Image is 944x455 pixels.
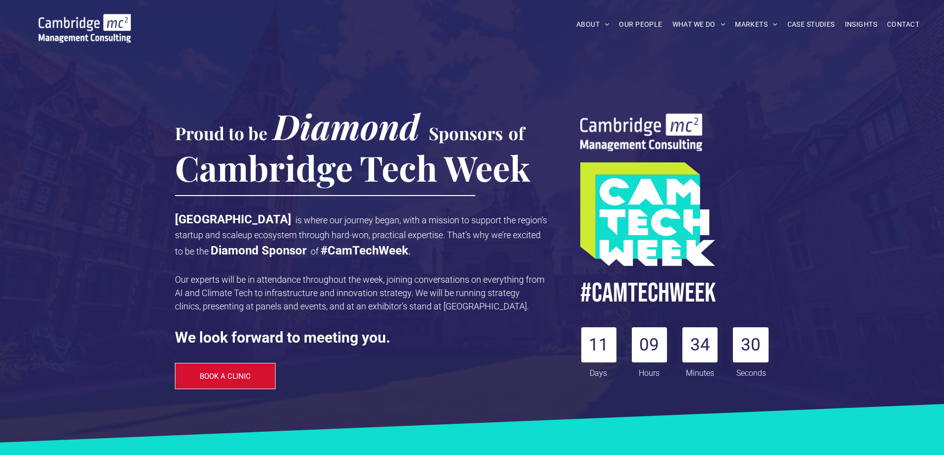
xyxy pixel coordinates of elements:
[508,121,524,145] span: of
[200,372,251,381] span: BOOK A CLINIC
[175,274,545,311] span: Our experts will be in attendance throughout the week, joining conversations on everything from A...
[581,362,616,379] div: Days
[39,15,131,26] a: Your Business Transformed | Cambridge Management Consulting
[580,113,702,151] img: sustainability
[730,17,782,32] a: MARKETS
[175,363,276,389] a: BOOK A CLINIC
[273,102,420,149] span: Diamond
[321,244,408,257] strong: #CamTechWeek
[632,362,666,379] div: Hours
[667,17,730,32] a: WHAT WE DO
[311,246,319,256] span: of
[571,17,614,32] a: ABOUT
[580,277,716,310] span: #CamTECHWEEK
[683,362,718,379] div: Minutes
[211,244,307,257] strong: Diamond Sponsor
[840,17,882,32] a: INSIGHTS
[175,215,547,256] span: is where our journey began, with a mission to support the region’s startup and scaleup ecosystem ...
[882,17,924,32] a: CONTACT
[682,327,718,362] div: 34
[580,162,715,266] img: sustainability
[614,17,667,32] a: OUR PEOPLE
[632,327,667,362] div: 09
[175,121,268,145] span: Proud to be
[429,121,503,145] span: Sponsors
[782,17,840,32] a: CASE STUDIES
[175,329,390,346] strong: We look forward to meeting you.
[175,144,530,191] span: Cambridge Tech Week
[39,14,131,43] img: Go to Homepage
[581,327,616,362] div: 11
[734,362,769,379] div: Seconds
[733,327,768,362] div: 30
[175,212,291,226] strong: [GEOGRAPHIC_DATA]
[408,246,411,256] span: .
